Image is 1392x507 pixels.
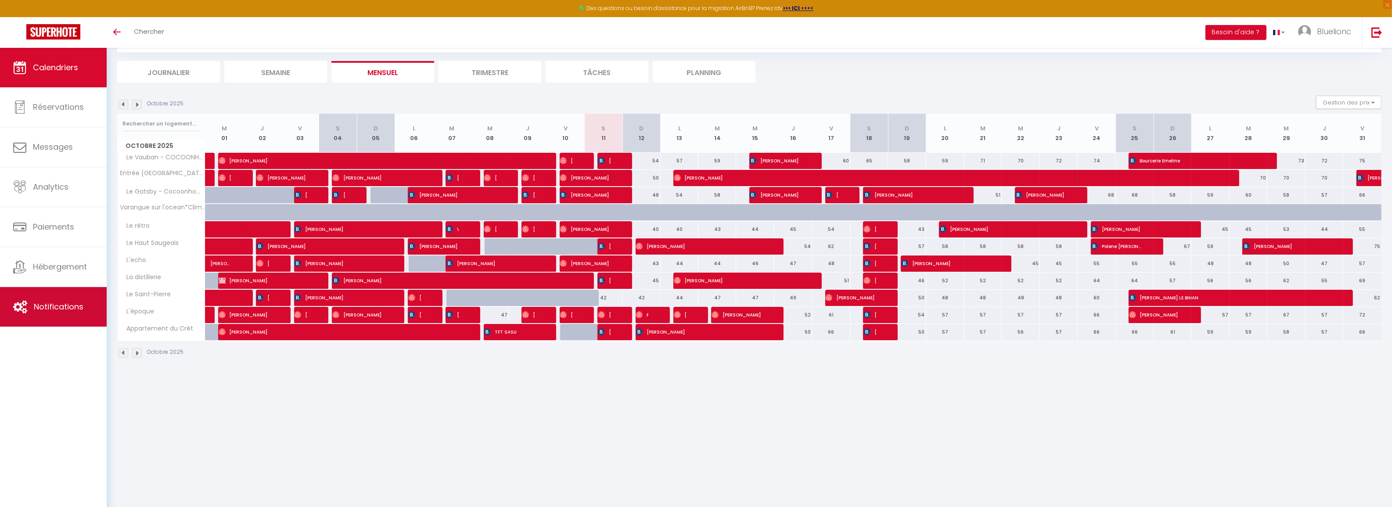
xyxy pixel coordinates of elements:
span: [PERSON_NAME] [294,255,383,272]
li: Semaine [224,61,327,83]
div: 66 [1078,324,1115,340]
div: 52 [774,307,812,323]
div: 57 [1306,187,1343,203]
abbr: M [222,124,227,133]
th: 14 [698,114,736,153]
span: Messages [33,141,73,152]
div: 48 [926,290,964,306]
abbr: J [526,124,529,133]
span: [PERSON_NAME] [522,306,535,323]
span: [PERSON_NAME] [1129,306,1180,323]
abbr: D [905,124,909,133]
span: [PERSON_NAME] [256,255,269,272]
div: 70 [1230,170,1267,186]
div: 59 [1191,187,1229,203]
div: 55 [1306,273,1343,289]
th: 03 [281,114,319,153]
span: [PERSON_NAME] [332,306,383,323]
span: [PERSON_NAME] [863,238,876,255]
div: 66 [1116,324,1154,340]
div: 57 [661,153,698,169]
strong: >>> ICI <<<< [783,4,813,12]
span: Bourcerie Emeline [1129,152,1256,169]
span: Paiements [33,221,74,232]
th: 16 [774,114,812,153]
span: [PERSON_NAME] [332,187,345,203]
div: 60 [812,153,850,169]
div: 70 [1002,153,1040,169]
abbr: L [944,124,946,133]
span: [PERSON_NAME] [636,238,763,255]
span: [PERSON_NAME] [408,238,459,255]
li: Trimestre [439,61,541,83]
img: logout [1371,27,1382,38]
span: Le Haut Saugeais [119,238,181,248]
div: 73 [1267,153,1305,169]
span: La distillerie [119,273,164,282]
span: [PERSON_NAME] [863,324,876,340]
span: [PERSON_NAME] [560,221,611,237]
div: 45 [1191,221,1229,237]
th: 13 [661,114,698,153]
div: 59 [1191,324,1229,340]
span: [PERSON_NAME] [825,187,838,203]
span: [PERSON_NAME] [636,324,763,340]
span: TFT SASU [484,324,535,340]
div: 54 [812,221,850,237]
span: [PERSON_NAME] [825,289,876,306]
li: Mensuel [331,61,434,83]
span: [PERSON_NAME] [210,251,230,267]
span: [PERSON_NAME] LE BIHAN [1129,289,1333,306]
abbr: M [1018,124,1024,133]
div: 44 [661,290,698,306]
div: 57 [1040,307,1078,323]
th: 05 [357,114,395,153]
div: 57 [1306,307,1343,323]
abbr: L [678,124,681,133]
div: 53 [1267,221,1305,237]
div: 62 [1267,273,1305,289]
div: 45 [774,221,812,237]
span: [PERSON_NAME] [446,169,459,186]
span: L'époque [119,307,157,316]
div: 50 [774,324,812,340]
div: 56 [1191,273,1229,289]
span: [PERSON_NAME] [522,169,535,186]
span: [PERSON_NAME] [598,272,611,289]
div: 64 [1078,273,1115,289]
div: 57 [1306,324,1343,340]
th: 04 [319,114,357,153]
div: 47 [471,307,508,323]
div: 55 [1116,255,1154,272]
div: 44 [736,221,774,237]
span: [PERSON_NAME] [598,238,611,255]
div: 51 [964,187,1002,203]
span: [PERSON_NAME] [294,306,307,323]
abbr: V [1360,124,1364,133]
span: Octobre 2025 [118,140,205,152]
th: 09 [509,114,547,153]
th: 11 [585,114,622,153]
div: 60 [1230,187,1267,203]
span: [PERSON_NAME] [674,272,801,289]
div: 48 [964,290,1002,306]
th: 29 [1267,114,1305,153]
div: 71 [964,153,1002,169]
span: Entrée [GEOGRAPHIC_DATA] - [GEOGRAPHIC_DATA] [119,170,207,176]
div: 70 [1267,170,1305,186]
div: 50 [1267,255,1305,272]
div: 57 [1002,307,1040,323]
abbr: M [980,124,986,133]
div: 46 [888,273,926,289]
span: [PERSON_NAME] [560,306,572,323]
div: 61 [812,307,850,323]
div: 57 [926,307,964,323]
span: Vengeon Loic [446,221,459,237]
div: 56 [1002,324,1040,340]
span: [PERSON_NAME] [749,152,800,169]
span: [PERSON_NAME] [1015,187,1066,203]
th: 25 [1116,114,1154,153]
div: 57 [888,238,926,255]
span: [PERSON_NAME] [522,221,535,237]
div: 47 [736,290,774,306]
